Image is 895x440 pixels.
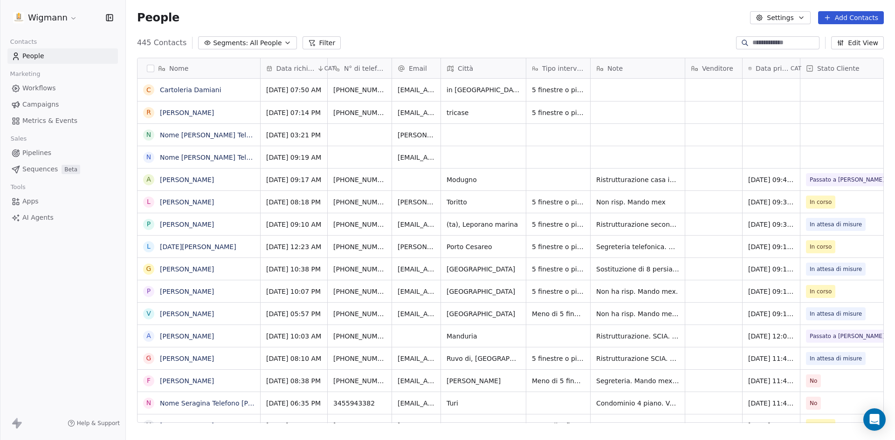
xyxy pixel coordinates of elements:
[458,64,473,73] span: Città
[324,65,335,72] span: CAT
[702,64,733,73] span: Venditore
[160,288,214,295] a: [PERSON_NAME]
[333,264,386,274] span: [PHONE_NUMBER]
[147,242,151,251] div: L
[532,376,585,386] span: Meno di 5 finestre
[266,354,322,363] span: [DATE] 08:10 AM
[22,51,44,61] span: People
[333,287,386,296] span: [PHONE_NUMBER]
[28,12,68,24] span: Wigmann
[160,243,236,250] a: [DATE][PERSON_NAME]
[596,309,679,318] span: Non ha risp. Mando mex. sostit 4 finestre ora alluminio - vuole pvc bianco non più di 4500 , ha a...
[398,287,435,296] span: [EMAIL_ADDRESS][DOMAIN_NAME]
[532,197,585,207] span: 5 finestre o più di 5
[748,376,794,386] span: [DATE] 11:43 AM
[398,421,435,430] span: [EMAIL_ADDRESS][DOMAIN_NAME]
[160,355,214,362] a: [PERSON_NAME]
[607,64,623,73] span: Note
[532,108,585,117] span: 5 finestre o più di 5
[266,242,322,251] span: [DATE] 12:23 AM
[266,399,322,408] span: [DATE] 06:35 PM
[810,399,817,408] span: No
[137,11,179,25] span: People
[68,420,120,427] a: Help & Support
[6,67,44,81] span: Marketing
[146,264,151,274] div: g
[160,332,214,340] a: [PERSON_NAME]
[596,399,679,408] span: Condominio 4 piano. Vetrata per coprire balcone. Vuole spendere poco.
[146,152,151,162] div: N
[7,97,118,112] a: Campaigns
[160,86,221,94] a: Cartoleria Damiani
[748,399,794,408] span: [DATE] 11:43 AM
[447,421,520,430] span: Leverano Lecce
[7,132,31,146] span: Sales
[748,287,794,296] span: [DATE] 09:13 AM
[344,64,386,73] span: N° di telefono
[333,108,386,117] span: [PHONE_NUMBER]
[160,221,214,228] a: [PERSON_NAME]
[266,287,322,296] span: [DATE] 10:07 PM
[532,309,585,318] span: Meno di 5 finestre
[810,197,832,207] span: In corso
[77,420,120,427] span: Help & Support
[398,264,435,274] span: [EMAIL_ADDRESS][DOMAIN_NAME]
[7,113,118,129] a: Metrics & Events
[748,220,794,229] span: [DATE] 09:36 AM
[447,197,520,207] span: Toritto
[160,154,887,161] a: Nome [PERSON_NAME] Telefono [PHONE_NUMBER] Città Alliste Email [EMAIL_ADDRESS][DOMAIN_NAME] Infor...
[810,421,832,430] span: In corso
[7,162,118,177] a: SequencesBeta
[810,175,885,184] span: Passato a [PERSON_NAME]
[137,37,186,48] span: 445 Contacts
[863,408,886,431] div: Open Intercom Messenger
[447,175,520,184] span: Modugno
[266,108,322,117] span: [DATE] 07:14 PM
[685,58,742,78] div: Venditore
[138,79,261,423] div: grid
[392,58,441,78] div: Email
[596,421,679,430] span: RICHIAMARE DOMANI
[743,58,800,78] div: Data primo contattoCAT
[266,175,322,184] span: [DATE] 09:17 AM
[147,376,151,386] div: F
[447,376,520,386] span: [PERSON_NAME]
[333,309,386,318] span: [PHONE_NUMBER]
[266,376,322,386] span: [DATE] 08:38 PM
[810,220,862,229] span: In attesa di misure
[22,100,59,109] span: Campaigns
[333,242,386,251] span: [PHONE_NUMBER]
[596,242,679,251] span: Segreteria telefonica. Mando mex.
[398,108,435,117] span: [EMAIL_ADDRESS][DOMAIN_NAME]
[22,116,77,126] span: Metrics & Events
[7,194,118,209] a: Apps
[146,353,151,363] div: G
[748,421,794,430] span: [DATE] 11:42 AM
[7,180,29,194] span: Tools
[398,399,435,408] span: [EMAIL_ADDRESS][DOMAIN_NAME]
[398,197,435,207] span: [PERSON_NAME][EMAIL_ADDRESS][DOMAIN_NAME]
[596,376,679,386] span: Segreteria. Mando mex. Rispondono al messaggio dicendo che hanno già risolto.
[266,332,322,341] span: [DATE] 10:03 AM
[160,399,870,407] a: Nome Seragina Telefono [PHONE_NUMBER] Città Turi Email [EMAIL_ADDRESS][DOMAIN_NAME] Trattamento d...
[266,153,322,162] span: [DATE] 09:19 AM
[62,165,80,174] span: Beta
[22,213,54,223] span: AI Agents
[169,64,188,73] span: Nome
[146,398,151,408] div: N
[138,58,260,78] div: Nome
[748,197,794,207] span: [DATE] 09:38 AM
[333,399,386,408] span: 3455943382
[261,58,327,78] div: Data richiestaCAT
[146,175,151,184] div: A
[333,421,386,430] span: [PHONE_NUMBER]
[409,64,427,73] span: Email
[532,220,585,229] span: 5 finestre o più di 5
[810,287,832,296] span: In corso
[810,354,862,363] span: In attesa di misure
[7,210,118,225] a: AI Agents
[146,309,151,318] div: V
[160,377,214,385] a: [PERSON_NAME]
[532,85,585,95] span: 5 finestre o più di 5
[22,196,39,206] span: Apps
